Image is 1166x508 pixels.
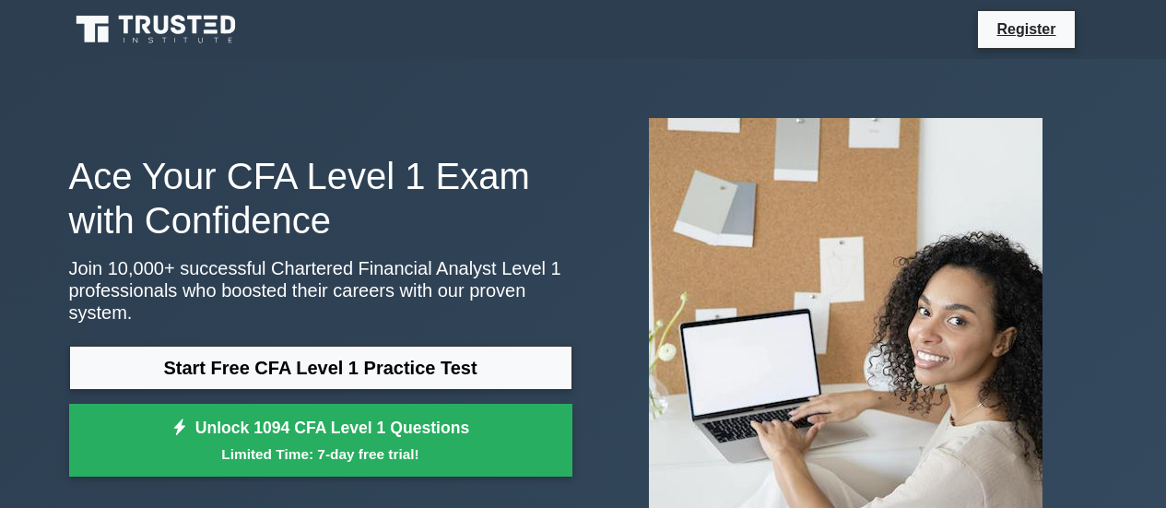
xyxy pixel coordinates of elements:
a: Start Free CFA Level 1 Practice Test [69,346,572,390]
a: Register [985,18,1066,41]
a: Unlock 1094 CFA Level 1 QuestionsLimited Time: 7-day free trial! [69,404,572,478]
small: Limited Time: 7-day free trial! [92,443,549,465]
p: Join 10,000+ successful Chartered Financial Analyst Level 1 professionals who boosted their caree... [69,257,572,324]
h1: Ace Your CFA Level 1 Exam with Confidence [69,154,572,242]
